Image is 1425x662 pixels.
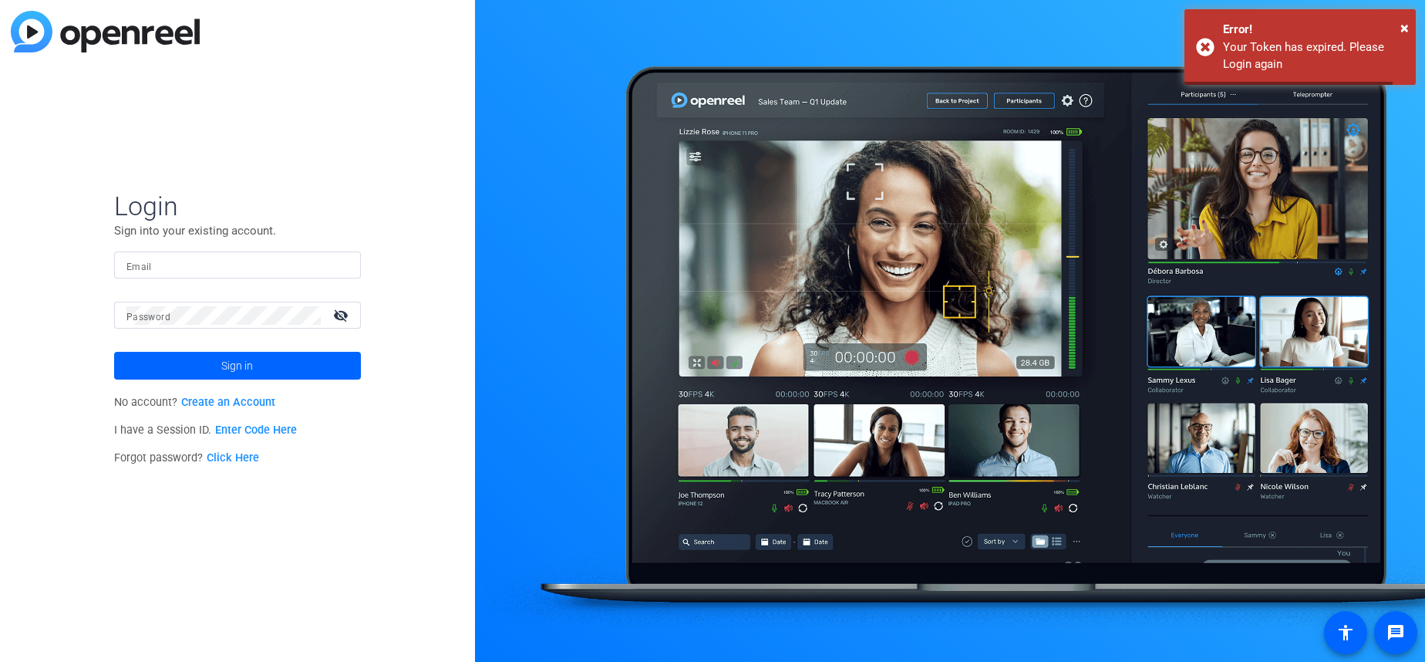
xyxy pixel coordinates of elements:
[114,222,361,239] p: Sign into your existing account.
[114,451,259,464] span: Forgot password?
[126,256,349,275] input: Enter Email Address
[11,11,200,52] img: blue-gradient.svg
[324,304,361,326] mat-icon: visibility_off
[1223,39,1404,73] div: Your Token has expired. Please Login again
[1400,19,1409,37] span: ×
[1386,623,1405,642] mat-icon: message
[215,424,297,437] a: Enter Code Here
[221,346,253,385] span: Sign in
[126,312,170,323] mat-label: Password
[1400,16,1409,39] button: Close
[207,451,259,464] a: Click Here
[114,352,361,380] button: Sign in
[114,190,361,222] span: Login
[1223,21,1404,39] div: Error!
[126,262,152,272] mat-label: Email
[1336,623,1355,642] mat-icon: accessibility
[181,396,275,409] a: Create an Account
[114,424,297,437] span: I have a Session ID.
[114,396,275,409] span: No account?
